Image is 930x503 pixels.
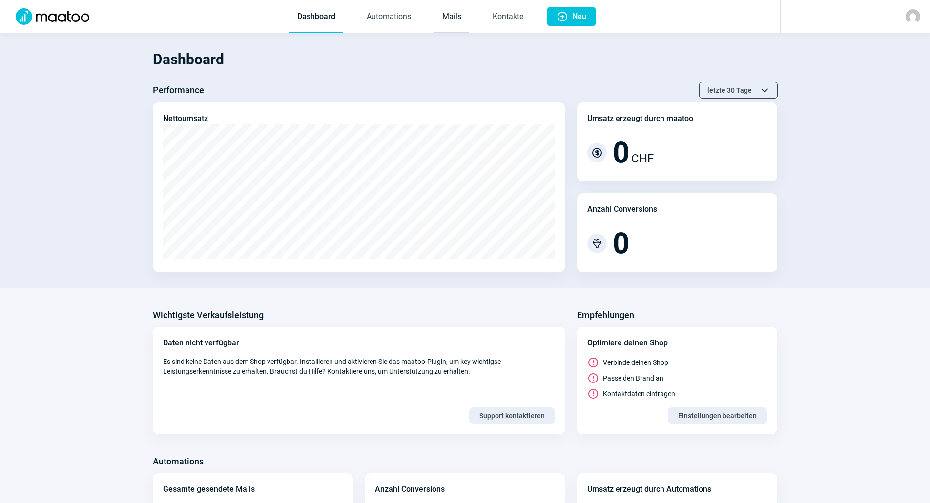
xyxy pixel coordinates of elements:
div: Anzahl Conversions [375,483,445,495]
span: Es sind keine Daten aus dem Shop verfügbar. Installieren und aktivieren Sie das maatoo-Plugin, um... [163,357,555,376]
a: Kontakte [485,1,531,33]
div: Gesamte gesendete Mails [163,483,255,495]
span: 0 [613,229,629,258]
span: 0 [613,138,629,167]
h3: Empfehlungen [577,307,634,323]
img: Logo [10,8,95,25]
h3: Wichtigste Verkaufsleistung [153,307,264,323]
span: CHF [631,150,654,167]
span: Einstellungen bearbeiten [678,408,757,423]
div: Umsatz erzeugt durch maatoo [587,113,693,124]
a: Mails [434,1,469,33]
span: Verbinde deinen Shop [603,358,668,367]
button: Einstellungen bearbeiten [668,407,767,424]
span: Kontaktdaten eintragen [603,389,675,399]
span: Passe den Brand an [603,373,663,383]
img: avatar [906,9,920,24]
h3: Performance [153,82,204,98]
span: Support kontaktieren [479,408,545,423]
h3: Automations [153,454,204,469]
div: Anzahl Conversions [587,203,657,215]
div: Nettoumsatz [163,113,208,124]
h1: Dashboard [153,43,778,76]
button: Neu [547,7,596,26]
div: Umsatz erzeugt durch Automations [587,483,711,495]
a: Dashboard [289,1,343,33]
button: Support kontaktieren [469,407,555,424]
div: Daten nicht verfügbar [163,337,555,349]
div: Optimiere deinen Shop [587,337,767,349]
a: Automations [359,1,419,33]
span: letzte 30 Tage [707,82,752,98]
span: Neu [572,7,586,26]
